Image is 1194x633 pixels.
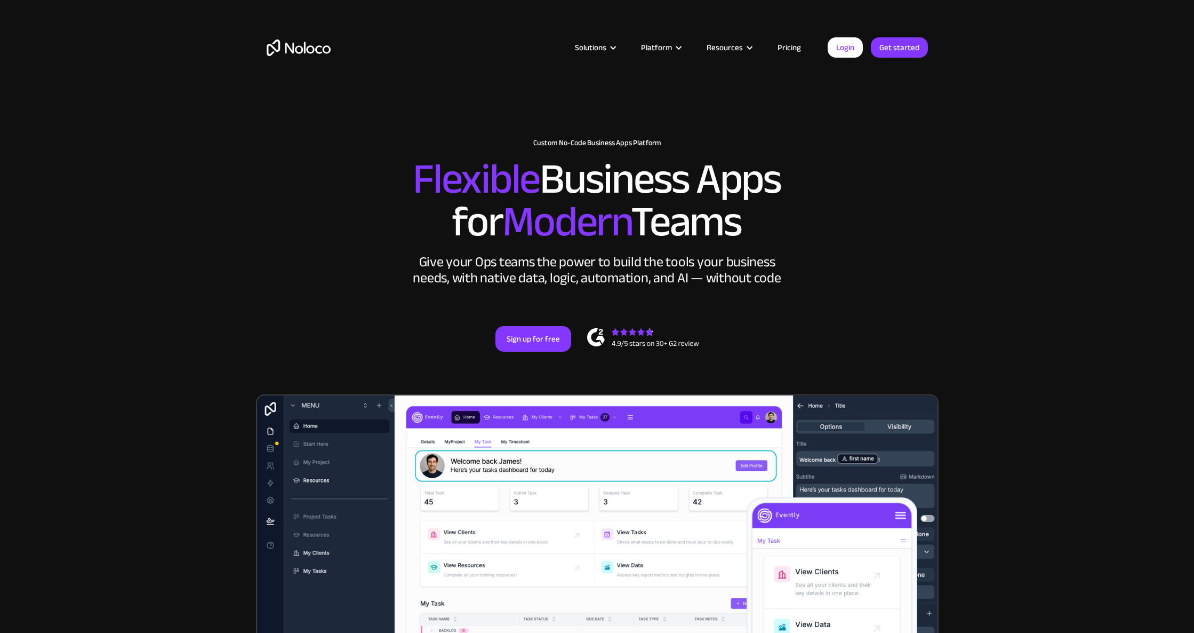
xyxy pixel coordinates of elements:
[707,41,743,54] div: Resources
[871,37,928,58] a: Get started
[693,41,764,54] div: Resources
[764,41,814,54] a: Pricing
[562,41,628,54] div: Solutions
[575,41,606,54] div: Solutions
[628,41,693,54] div: Platform
[413,139,540,219] span: Flexible
[267,139,928,147] h1: Custom No-Code Business Apps Platform
[267,158,928,243] h2: Business Apps for Teams
[267,39,331,56] a: home
[411,254,784,286] div: Give your Ops teams the power to build the tools your business needs, with native data, logic, au...
[828,37,863,58] a: Login
[502,182,631,262] span: Modern
[641,41,672,54] div: Platform
[495,326,571,352] a: Sign up for free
